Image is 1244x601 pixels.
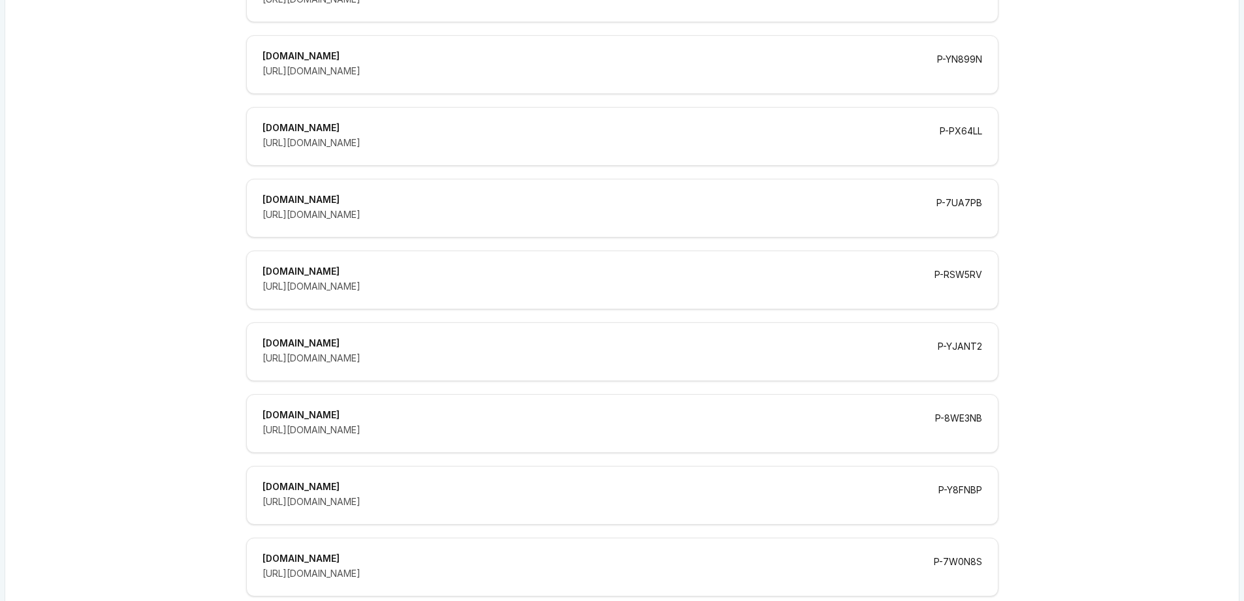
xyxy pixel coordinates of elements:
div: [URL][DOMAIN_NAME] [263,352,906,365]
div: P-7UA7PB [921,195,998,221]
div: [DOMAIN_NAME] [263,123,908,132]
div: [DOMAIN_NAME] [263,339,906,348]
a: [DOMAIN_NAME][URL][DOMAIN_NAME]P-YN899N [246,35,998,94]
div: [URL][DOMAIN_NAME] [263,136,908,149]
div: [URL][DOMAIN_NAME] [263,567,902,580]
div: [URL][DOMAIN_NAME] [263,495,907,508]
div: [DOMAIN_NAME] [263,410,904,420]
div: P-YN899N [921,52,998,78]
div: P-YJANT2 [922,339,998,365]
div: [URL][DOMAIN_NAME] [263,208,905,221]
div: [URL][DOMAIN_NAME] [263,424,904,437]
div: [DOMAIN_NAME] [263,52,906,61]
a: [DOMAIN_NAME][URL][DOMAIN_NAME]P-Y8FNBP [246,466,998,525]
div: P-RSW5RV [919,267,998,293]
div: P-PX64LL [924,123,998,149]
div: [URL][DOMAIN_NAME] [263,280,903,293]
div: [DOMAIN_NAME] [263,195,905,204]
div: P-8WE3NB [919,410,998,437]
div: P-7W0N8S [918,554,998,580]
a: [DOMAIN_NAME][URL][DOMAIN_NAME]P-RSW5RV [246,251,998,309]
a: [DOMAIN_NAME][URL][DOMAIN_NAME]P-8WE3NB [246,394,998,453]
div: [URL][DOMAIN_NAME] [263,65,906,78]
div: [DOMAIN_NAME] [263,482,907,491]
a: [DOMAIN_NAME][URL][DOMAIN_NAME]P-7W0N8S [246,538,998,596]
a: [DOMAIN_NAME][URL][DOMAIN_NAME]P-7UA7PB [246,179,998,238]
a: [DOMAIN_NAME][URL][DOMAIN_NAME]P-YJANT2 [246,322,998,381]
a: [DOMAIN_NAME][URL][DOMAIN_NAME]P-PX64LL [246,107,998,166]
div: P-Y8FNBP [923,482,998,508]
div: [DOMAIN_NAME] [263,267,903,276]
div: [DOMAIN_NAME] [263,554,902,563]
